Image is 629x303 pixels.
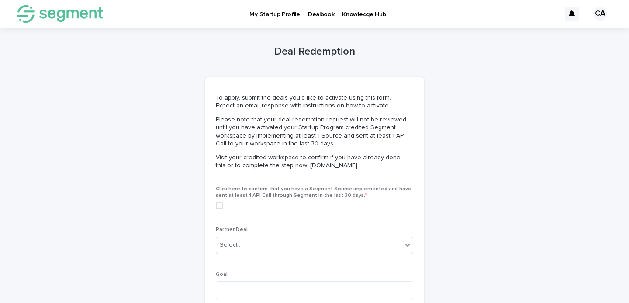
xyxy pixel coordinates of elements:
p: To apply, submit the deals you’d like to activate using this form. Expect an email response with ... [216,94,410,110]
span: Click here to confirm that you have a Segment Source implemented and have sent at least 1 API Cal... [216,186,411,198]
h1: Deal Redemption [205,45,424,58]
span: Goal [216,272,228,277]
p: Visit your credited workspace to confirm if you have already done this or to complete the step no... [216,154,410,169]
p: Please note that your deal redemption request will not be reviewed until you have activated your ... [216,116,410,148]
span: Partner Deal [216,227,248,232]
div: Select... [220,241,242,250]
div: CA [593,7,607,21]
img: NVuF5O6QTBeHQnhe0TrU [17,5,103,23]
